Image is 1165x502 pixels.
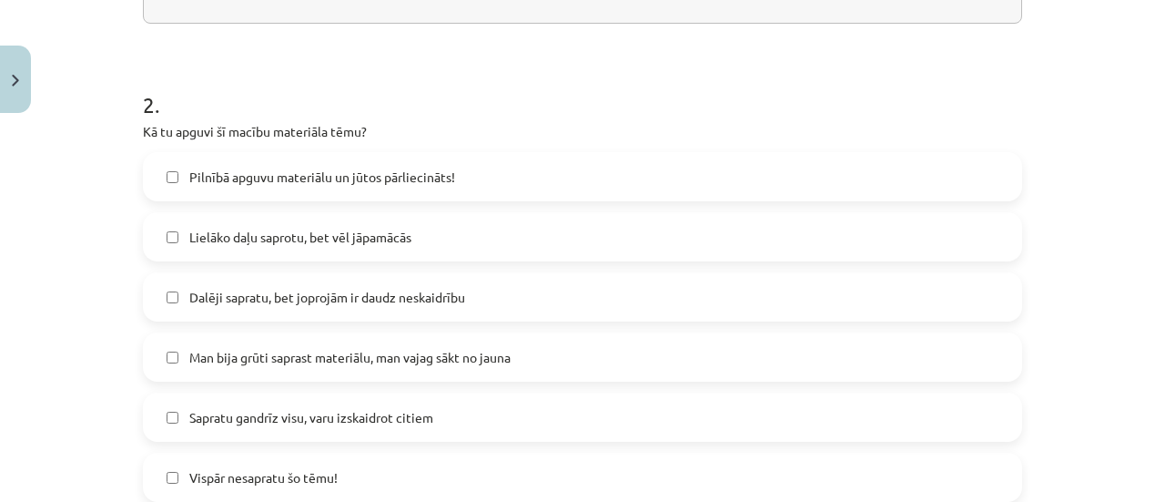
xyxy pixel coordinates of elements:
h1: 2 . [143,60,1022,117]
span: Lielāko daļu saprotu, bet vēl jāpamācās [189,228,411,247]
span: Vispār nesapratu šo tēmu! [189,468,338,487]
input: Pilnībā apguvu materiālu un jūtos pārliecināts! [167,171,178,183]
p: Kā tu apguvi šī macību materiāla tēmu? [143,122,1022,141]
input: Man bija grūti saprast materiālu, man vajag sākt no jauna [167,352,178,364]
span: Sapratu gandrīz visu, varu izskaidrot citiem [189,408,433,427]
input: Vispār nesapratu šo tēmu! [167,472,178,484]
span: Dalēji sapratu, bet joprojām ir daudz neskaidrību [189,288,465,307]
input: Sapratu gandrīz visu, varu izskaidrot citiem [167,412,178,424]
input: Dalēji sapratu, bet joprojām ir daudz neskaidrību [167,292,178,303]
span: Pilnībā apguvu materiālu un jūtos pārliecināts! [189,168,455,187]
input: Lielāko daļu saprotu, bet vēl jāpamācās [167,231,178,243]
img: icon-close-lesson-0947bae3869378f0d4975bcd49f059093ad1ed9edebbc8119c70593378902aed.svg [12,75,19,87]
span: Man bija grūti saprast materiālu, man vajag sākt no jauna [189,348,511,367]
